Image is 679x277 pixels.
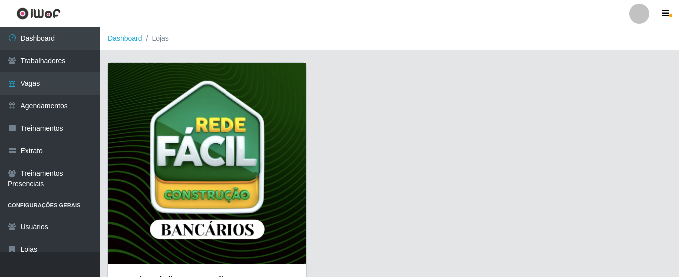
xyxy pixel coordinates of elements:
img: cardImg [108,63,306,264]
img: CoreUI Logo [16,7,61,20]
a: Dashboard [108,34,142,42]
nav: breadcrumb [100,27,679,50]
li: Lojas [142,33,169,44]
